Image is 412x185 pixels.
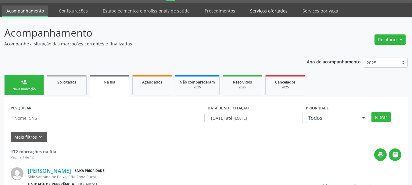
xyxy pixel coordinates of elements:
[21,79,27,85] div: person_add
[28,174,310,180] div: Sitio Santana de Baixo, S/N, Zona Rural
[55,5,92,16] a: Configurações
[37,133,44,140] i: keyboard_arrow_down
[200,5,239,16] a: Procedimentos
[307,58,361,65] p: Ano de acompanhamento
[227,85,258,90] div: 2025
[306,103,329,113] label: Prioridade
[73,168,106,174] span: Baixa Prioridade
[374,34,406,45] button: Relatórios
[104,80,115,85] span: Na fila
[99,5,194,16] a: Estabelecimentos e profissionais de saúde
[233,80,252,85] span: Resolvidos
[208,103,249,113] label: DATA DE SOLICITAÇÃO
[4,25,287,41] p: Acompanhamento
[142,80,162,85] span: Agendados
[374,148,387,161] button: print
[11,155,56,160] div: Página 1 de 12
[298,5,342,16] a: Serviços por vaga
[28,167,71,174] a: [PERSON_NAME]
[2,5,48,17] a: Acompanhamento
[246,5,292,16] a: Serviços ofertados
[275,80,296,85] span: Cancelados
[9,87,39,91] div: Nova marcação
[389,148,401,161] button: 
[270,85,300,90] div: 2025
[371,112,391,122] button: Filtrar
[180,85,215,90] div: 2025
[11,149,56,155] strong: 172 marcações na fila
[208,113,303,123] input: Selecione um intervalo
[57,80,76,85] span: Solicitados
[11,132,47,142] button: Mais filtroskeyboard_arrow_down
[392,151,399,158] i: 
[11,103,31,113] label: PESQUISAR
[308,115,356,121] span: Todos
[4,41,287,47] p: Acompanhe a situação das marcações correntes e finalizadas
[11,167,23,180] img: img
[180,80,215,85] span: Não compareceram
[377,151,384,158] i: print
[11,113,205,123] input: Nome, CNS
